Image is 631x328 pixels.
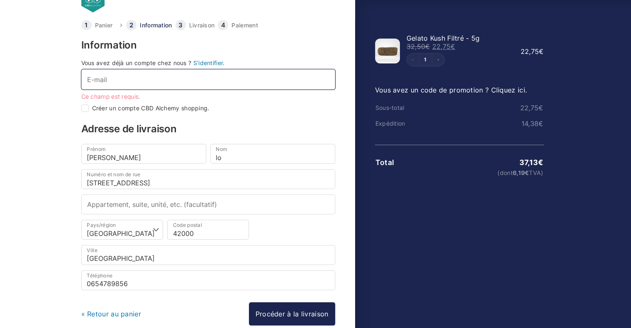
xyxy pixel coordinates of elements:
input: Ville [81,245,335,265]
span: € [525,169,529,176]
span: € [425,42,430,51]
span: Gelato Kush Filtré - 5g [407,34,480,42]
h3: Information [81,40,335,50]
span: Vous avez déjà un compte chez nous ? [81,59,192,66]
th: Sous-total [375,104,431,111]
bdi: 14,38 [521,119,543,128]
a: Paiement [231,22,258,28]
input: Prénom [81,144,206,164]
th: Total [375,158,431,167]
input: Numéro et nom de rue [81,169,335,189]
li: Ce champ est requis. [81,94,335,100]
a: « Retour au panier [81,310,141,318]
a: Procéder à la livraison [249,302,335,326]
a: Panier [95,22,113,28]
th: Expédition [375,120,431,127]
button: Decrement [407,53,419,66]
input: Appartement, suite, unité, etc. (facultatif) [81,194,335,214]
span: 6,19 [513,169,529,176]
span: € [538,119,543,128]
a: Edit [419,57,432,62]
span: € [451,42,455,51]
span: € [538,158,543,167]
bdi: 22,75 [432,42,456,51]
input: Code postal [167,220,249,240]
h3: Adresse de livraison [81,124,335,134]
span: € [538,104,543,112]
span: € [539,47,543,56]
bdi: 37,13 [519,158,543,167]
bdi: 22,75 [520,104,543,112]
input: Nom [210,144,335,164]
a: S’identifier. [193,59,225,66]
input: E-mail [81,69,335,89]
button: Increment [432,53,444,66]
input: Téléphone [81,270,335,290]
a: Information [140,22,172,28]
small: (dont TVA) [431,170,543,176]
a: Livraison [189,22,215,28]
bdi: 22,75 [521,47,544,56]
bdi: 32,50 [407,42,430,51]
a: Vous avez un code de promotion ? Cliquez ici. [375,86,527,94]
label: Créer un compte CBD Alchemy shopping. [92,105,210,111]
